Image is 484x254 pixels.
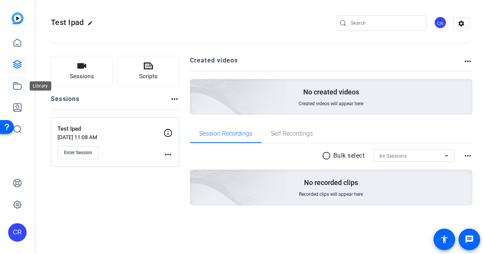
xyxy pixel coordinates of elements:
[351,19,420,28] input: Search
[64,150,92,156] span: Enter Session
[322,151,333,160] mat-icon: radio_button_unchecked
[434,16,447,30] ngx-avatar: Cori Richards
[51,56,113,87] button: Sessions
[434,16,447,29] div: CR
[104,3,287,170] img: Creted videos background
[463,151,472,160] mat-icon: more_horiz
[199,131,252,137] span: Session Recordings
[57,124,163,133] p: Test Ipad
[70,72,94,81] span: Sessions
[465,235,474,244] mat-icon: message
[118,56,180,87] button: Scripts
[57,146,99,159] button: Enter Session
[454,18,469,29] mat-icon: settings
[8,223,27,242] div: CR
[57,134,163,140] p: [DATE] 11:08 AM
[463,57,472,66] mat-icon: more_horiz
[303,87,359,97] p: No created videos
[51,94,80,109] h2: Sessions
[271,131,313,137] span: Self Recordings
[440,235,449,244] mat-icon: accessibility
[299,101,363,107] span: Created videos will appear here
[51,18,84,27] span: Test Ipad
[304,178,358,187] p: No recorded clips
[163,150,173,159] mat-icon: more_horiz
[190,56,464,71] h2: Created videos
[379,153,407,159] span: All Sessions
[170,94,179,104] mat-icon: more_horiz
[299,191,363,197] span: Recorded clips will appear here
[30,81,51,91] div: Library
[139,72,158,81] span: Scripts
[87,20,97,30] mat-icon: edit
[12,12,24,24] img: blue-gradient.svg
[333,151,365,160] p: Bulk select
